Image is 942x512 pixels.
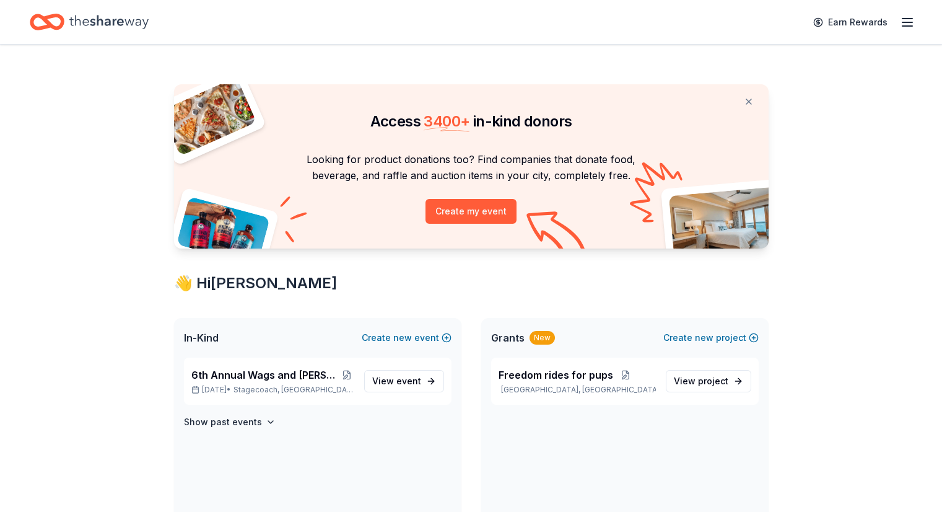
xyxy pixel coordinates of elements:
[499,385,656,395] p: [GEOGRAPHIC_DATA], [GEOGRAPHIC_DATA]
[666,370,751,392] a: View project
[806,11,895,33] a: Earn Rewards
[526,211,588,258] img: Curvy arrow
[191,368,340,382] span: 6th Annual Wags and [PERSON_NAME] Casino Night
[491,330,525,345] span: Grants
[184,415,276,430] button: Show past events
[695,330,713,345] span: new
[184,330,219,345] span: In-Kind
[663,330,759,345] button: Createnewproject
[30,7,149,37] a: Home
[174,273,769,293] div: 👋 Hi [PERSON_NAME]
[674,374,728,389] span: View
[499,368,613,382] span: Freedom rides for pups
[370,112,572,130] span: Access in-kind donors
[160,77,256,156] img: Pizza
[698,376,728,386] span: project
[530,331,555,345] div: New
[424,112,469,130] span: 3400 +
[425,199,517,224] button: Create my event
[364,370,444,392] a: View event
[233,385,354,395] span: Stagecoach, [GEOGRAPHIC_DATA]
[372,374,421,389] span: View
[184,415,262,430] h4: Show past events
[362,330,451,345] button: Createnewevent
[393,330,412,345] span: new
[191,385,354,395] p: [DATE] •
[396,376,421,386] span: event
[189,151,754,184] p: Looking for product donations too? Find companies that donate food, beverage, and raffle and auct...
